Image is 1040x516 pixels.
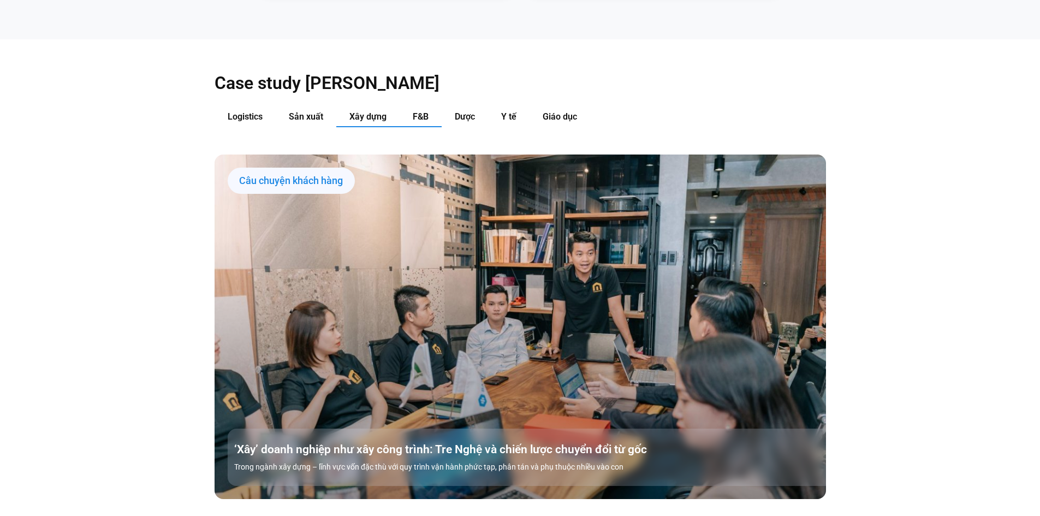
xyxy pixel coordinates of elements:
span: Dược [455,111,475,122]
span: Sản xuất [289,111,323,122]
span: Xây dựng [349,111,387,122]
span: Logistics [228,111,263,122]
span: Y tế [501,111,516,122]
h2: Case study [PERSON_NAME] [215,72,826,94]
span: F&B [413,111,429,122]
p: Trong ngành xây dựng – lĩnh vực vốn đặc thù với quy trình vận hành phức tạp, phân tán và phụ thuộ... [234,461,833,473]
span: Giáo dục [543,111,577,122]
div: Câu chuyện khách hàng [228,168,355,194]
a: ‘Xây’ doanh nghiệp như xây công trình: Tre Nghệ và chiến lược chuyển đổi từ gốc [234,442,833,457]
